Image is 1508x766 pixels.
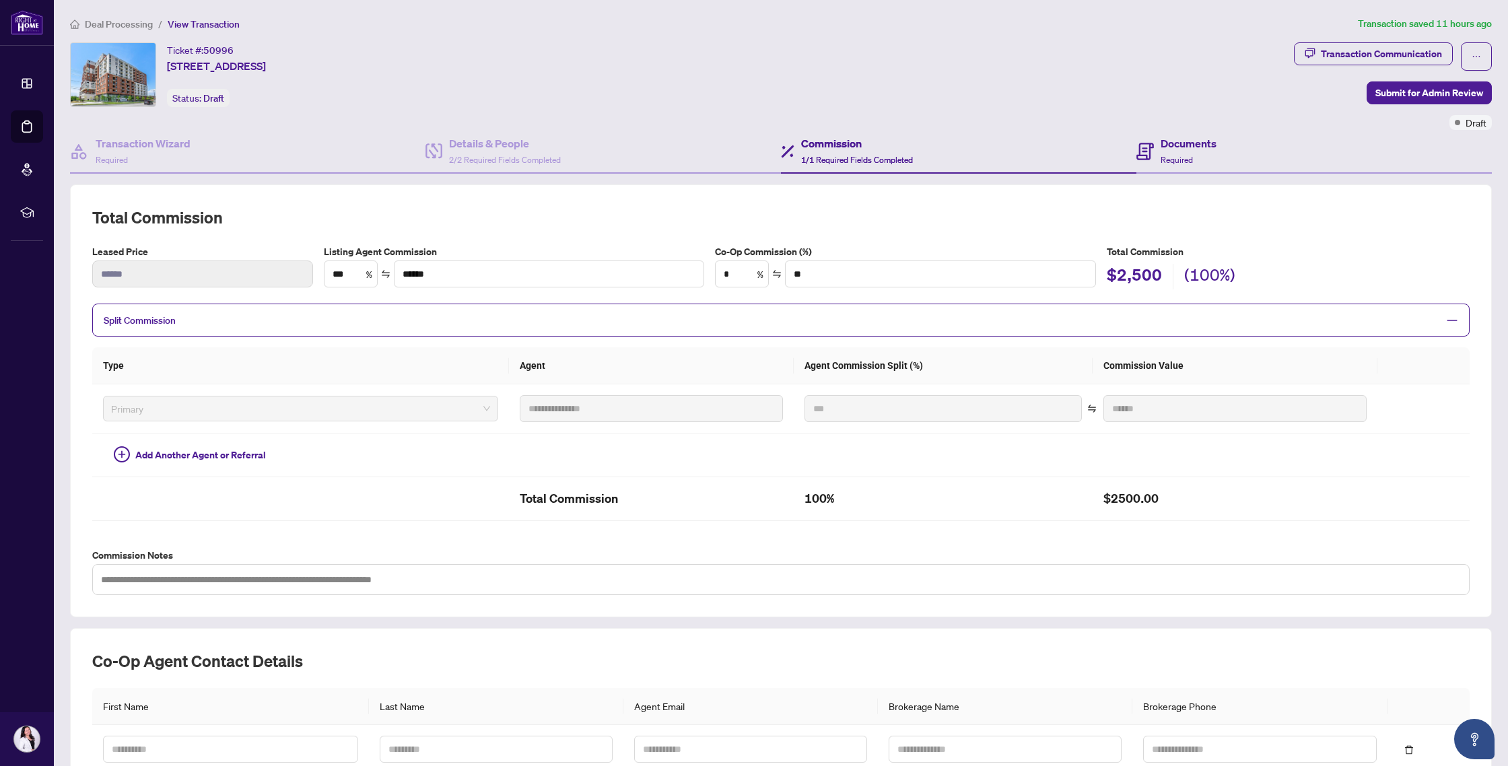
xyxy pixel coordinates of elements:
[1472,52,1481,61] span: ellipsis
[114,446,130,462] span: plus-circle
[92,347,509,384] th: Type
[92,304,1470,337] div: Split Commission
[509,347,794,384] th: Agent
[158,16,162,32] li: /
[14,726,40,752] img: Profile Icon
[878,688,1132,725] th: Brokerage Name
[103,444,277,466] button: Add Another Agent or Referral
[1107,244,1470,259] h5: Total Commission
[96,135,191,151] h4: Transaction Wizard
[369,688,623,725] th: Last Name
[1404,745,1414,755] span: delete
[85,18,153,30] span: Deal Processing
[1132,688,1387,725] th: Brokerage Phone
[324,244,704,259] label: Listing Agent Commission
[71,43,156,106] img: IMG-W12360753_1.jpg
[1161,155,1193,165] span: Required
[1466,115,1486,130] span: Draft
[92,207,1470,228] h2: Total Commission
[167,58,266,74] span: [STREET_ADDRESS]
[381,269,390,279] span: swap
[203,92,224,104] span: Draft
[1087,404,1097,413] span: swap
[794,347,1093,384] th: Agent Commission Split (%)
[520,488,783,510] h2: Total Commission
[623,688,878,725] th: Agent Email
[11,10,43,35] img: logo
[1103,488,1367,510] h2: $2500.00
[104,314,176,326] span: Split Commission
[1446,314,1458,326] span: minus
[1321,43,1442,65] div: Transaction Communication
[772,269,782,279] span: swap
[92,688,369,725] th: First Name
[804,488,1082,510] h2: 100%
[1454,719,1495,759] button: Open asap
[1161,135,1216,151] h4: Documents
[801,155,913,165] span: 1/1 Required Fields Completed
[1367,81,1492,104] button: Submit for Admin Review
[92,244,313,259] label: Leased Price
[167,42,234,58] div: Ticket #:
[1375,82,1483,104] span: Submit for Admin Review
[801,135,913,151] h4: Commission
[111,398,490,419] span: Primary
[92,650,1470,672] h2: Co-op Agent Contact Details
[449,155,561,165] span: 2/2 Required Fields Completed
[1107,264,1162,289] h2: $2,500
[168,18,240,30] span: View Transaction
[203,44,234,57] span: 50996
[96,155,128,165] span: Required
[715,244,1095,259] label: Co-Op Commission (%)
[167,89,230,107] div: Status:
[1184,264,1235,289] h2: (100%)
[135,448,266,462] span: Add Another Agent or Referral
[1358,16,1492,32] article: Transaction saved 11 hours ago
[449,135,561,151] h4: Details & People
[1294,42,1453,65] button: Transaction Communication
[92,548,1470,563] label: Commission Notes
[70,20,79,29] span: home
[1093,347,1377,384] th: Commission Value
